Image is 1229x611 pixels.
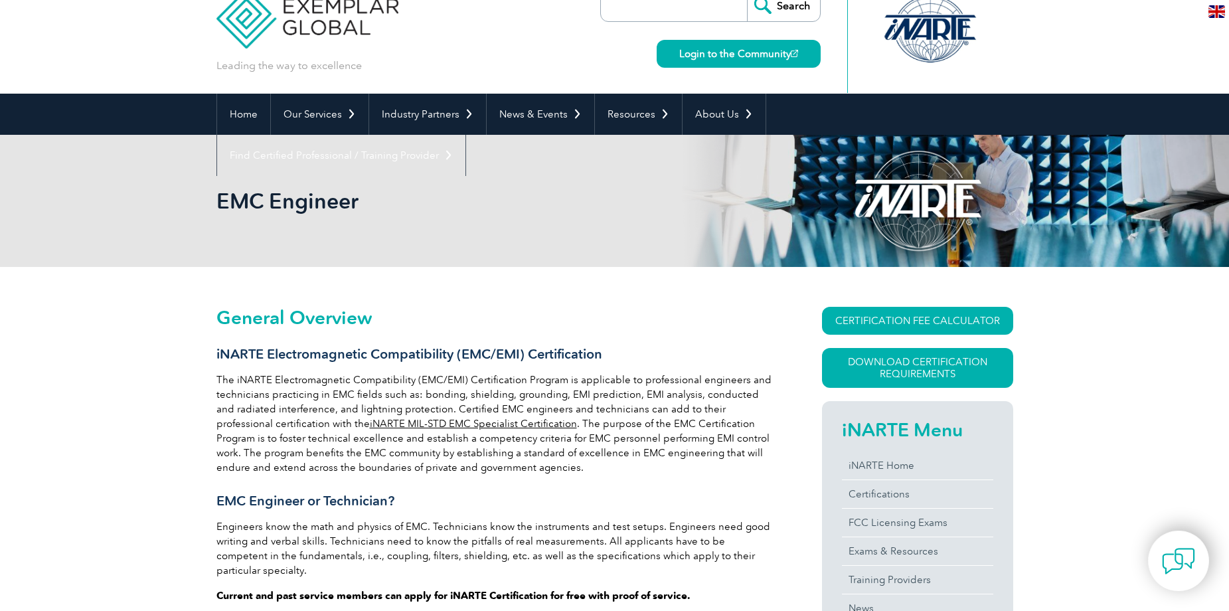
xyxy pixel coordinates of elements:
h2: General Overview [216,307,774,328]
a: Training Providers [842,566,993,594]
img: en [1208,5,1225,18]
a: CERTIFICATION FEE CALCULATOR [822,307,1013,335]
img: open_square.png [791,50,798,57]
a: Resources [595,94,682,135]
h2: iNARTE Menu [842,419,993,440]
strong: Current and past service members can apply for iNARTE Certification for free with proof of service. [216,590,691,602]
a: Login to the Community [657,40,821,68]
h3: EMC Engineer or Technician? [216,493,774,509]
a: About Us [683,94,766,135]
a: Home [217,94,270,135]
a: Find Certified Professional / Training Provider [217,135,465,176]
h1: EMC Engineer [216,188,726,214]
a: Exams & Resources [842,537,993,565]
h3: iNARTE Electromagnetic Compatibility (EMC/EMI) Certification [216,346,774,363]
p: Engineers know the math and physics of EMC. Technicians know the instruments and test setups. Eng... [216,519,774,578]
a: iNARTE Home [842,452,993,480]
a: Industry Partners [369,94,486,135]
p: The iNARTE Electromagnetic Compatibility (EMC/EMI) Certification Program is applicable to profess... [216,373,774,475]
a: Download Certification Requirements [822,348,1013,388]
a: iNARTE MIL-STD EMC Specialist Certification [370,418,577,430]
a: News & Events [487,94,594,135]
a: FCC Licensing Exams [842,509,993,537]
img: contact-chat.png [1162,545,1195,578]
a: Our Services [271,94,369,135]
p: Leading the way to excellence [216,58,362,73]
a: Certifications [842,480,993,508]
